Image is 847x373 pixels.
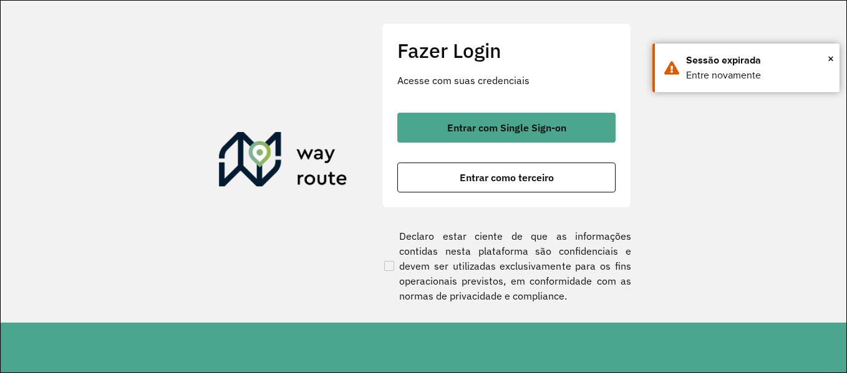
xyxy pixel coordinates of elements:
label: Declaro estar ciente de que as informações contidas nesta plataforma são confidenciais e devem se... [382,229,631,303]
span: Entrar como terceiro [460,172,554,182]
button: Close [828,49,834,68]
h2: Fazer Login [397,39,616,62]
span: × [828,49,834,68]
div: Entre novamente [686,68,830,83]
p: Acesse com suas credenciais [397,73,616,88]
button: button [397,113,616,143]
div: Sessão expirada [686,53,830,68]
button: button [397,163,616,192]
span: Entrar com Single Sign-on [447,123,566,133]
img: Roteirizador AmbevTech [219,132,347,192]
